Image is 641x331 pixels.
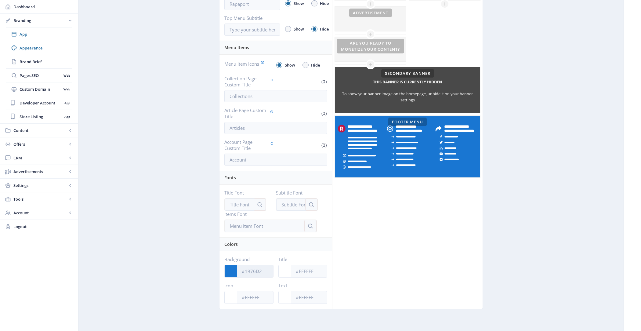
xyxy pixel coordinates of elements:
input: Collections [224,90,327,102]
a: Store ListingApp [6,110,72,123]
span: Settings [13,182,67,188]
span: Dashboard [13,4,73,10]
nb-badge: Web [61,86,72,92]
label: Icon [224,282,269,289]
span: Appearance [20,45,72,51]
span: (0) [320,142,327,148]
span: Logout [13,224,73,230]
input: Subtitle Font [276,198,317,211]
label: Collection Page Custom Title [224,75,273,88]
label: Background [224,256,269,262]
a: Developer AccountApp [6,96,72,110]
span: Tools [13,196,67,202]
span: Show [282,61,295,69]
label: Items Font [224,211,322,217]
span: Brand Brief [20,59,72,65]
label: Title Font [224,190,266,196]
span: Content [13,127,67,133]
nb-icon: cancel search [307,223,313,229]
h5: This banner is currently hidden [373,77,442,87]
label: Subtitle Font [276,190,318,196]
div: Colors [224,238,328,251]
input: Menu Item Font [225,220,317,232]
span: Pages SEO [20,72,61,78]
nb-icon: cancel search [257,202,263,208]
div: To show your banner image on the homepage, unhide it on your banner settings [335,91,480,103]
span: Store Listing [20,114,62,120]
div: Menu Items [224,41,328,54]
label: Account Page Custom Title [224,139,273,151]
label: Menu Item Icons [224,60,264,68]
button: cancel search [305,198,317,211]
nb-icon: cancel search [308,202,314,208]
div: Fonts [224,171,328,184]
label: Title [278,256,323,262]
button: cancel search [304,220,317,232]
span: App [20,31,72,37]
input: #1976D2 [237,265,273,277]
input: Account [224,154,327,166]
input: #FFFFFF [291,265,327,277]
span: Show [291,25,304,33]
a: App [6,27,72,41]
input: Articles [224,122,327,134]
button: cancel search [254,198,266,211]
span: Hide [317,25,329,33]
span: Account [13,210,67,216]
span: CRM [13,155,67,161]
input: #FFFFFF [237,292,273,303]
span: Advertisements [13,169,67,175]
span: (0) [320,110,327,116]
a: Pages SEOWeb [6,69,72,82]
span: (0) [320,78,327,85]
label: Top Menu Subtitle [224,15,275,21]
input: Title Font [225,198,266,211]
nb-badge: Web [61,72,72,78]
span: Hide [309,61,320,69]
span: Offers [13,141,67,147]
span: Developer Account [20,100,62,106]
label: Text [278,282,323,289]
nb-badge: App [62,114,72,120]
span: Branding [13,17,67,24]
input: #FFFFFF [291,292,327,303]
input: Type your subtitle here.. [224,24,280,36]
a: Brand Brief [6,55,72,68]
label: Article Page Custom Title [224,107,273,119]
span: Custom Domain [20,86,61,92]
nb-badge: App [62,100,72,106]
a: Appearance [6,41,72,55]
a: Custom DomainWeb [6,82,72,96]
